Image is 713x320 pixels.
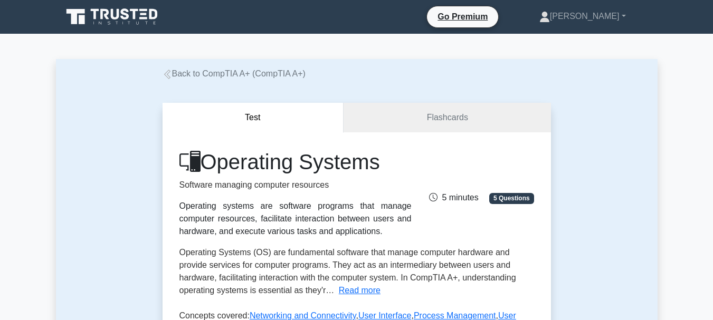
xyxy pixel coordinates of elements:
a: User Interface [358,311,411,320]
a: Go Premium [431,10,494,23]
div: Operating systems are software programs that manage computer resources, facilitate interaction be... [179,200,412,238]
span: Operating Systems (OS) are fundamental software that manage computer hardware and provide service... [179,248,516,295]
h1: Operating Systems [179,149,412,174]
a: Flashcards [344,103,550,133]
p: Software managing computer resources [179,179,412,191]
a: Back to CompTIA A+ (CompTIA A+) [163,69,306,78]
a: [PERSON_NAME] [514,6,651,27]
span: 5 Questions [489,193,534,203]
button: Read more [339,284,381,297]
button: Test [163,103,344,133]
span: 5 minutes [429,193,478,202]
a: Process Management [414,311,496,320]
a: Networking and Connectivity [250,311,356,320]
